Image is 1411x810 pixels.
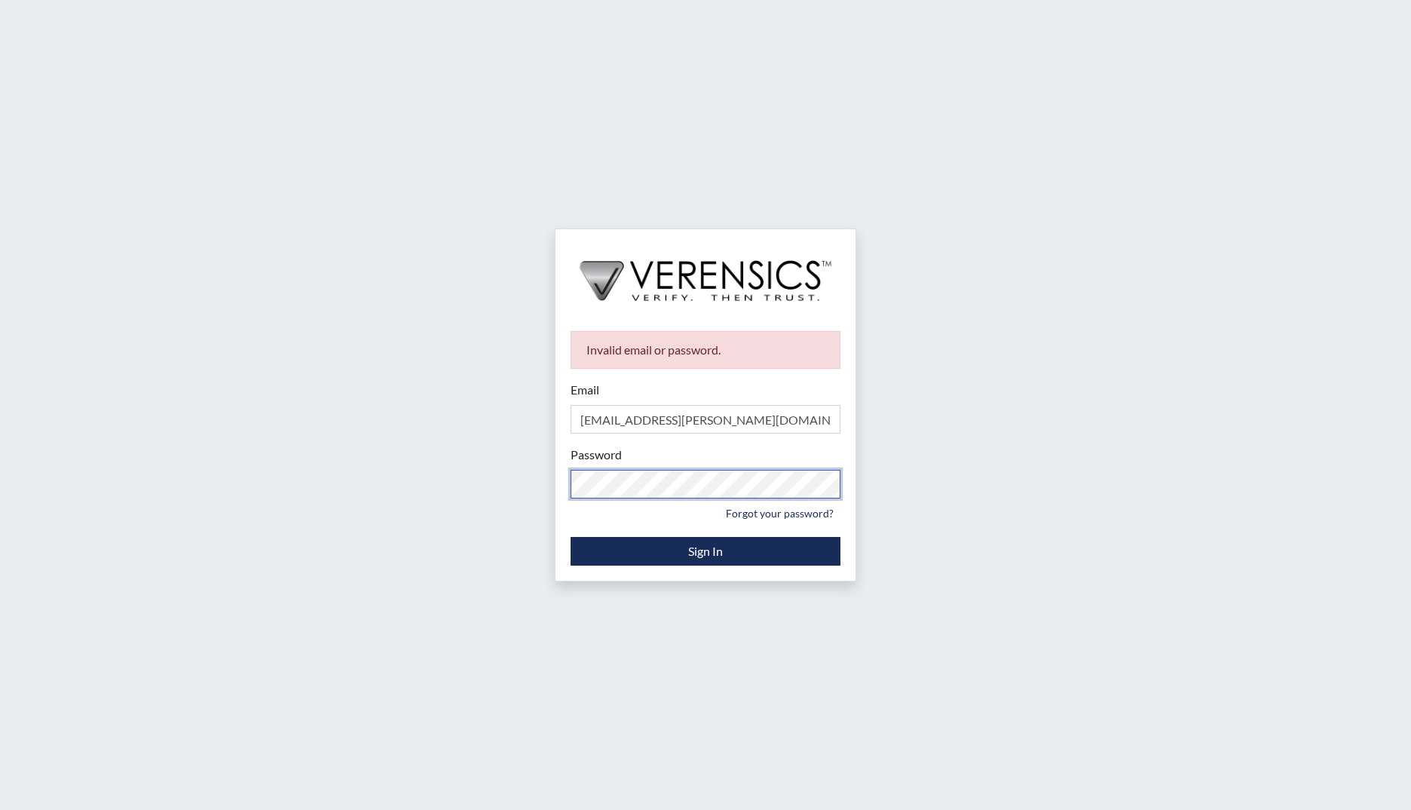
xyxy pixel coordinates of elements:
a: Forgot your password? [719,502,840,525]
input: Email [571,405,840,434]
label: Password [571,446,622,464]
div: Invalid email or password. [571,331,840,369]
label: Email [571,381,599,399]
button: Sign In [571,537,840,566]
img: logo-wide-black.2aad4157.png [556,229,855,317]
